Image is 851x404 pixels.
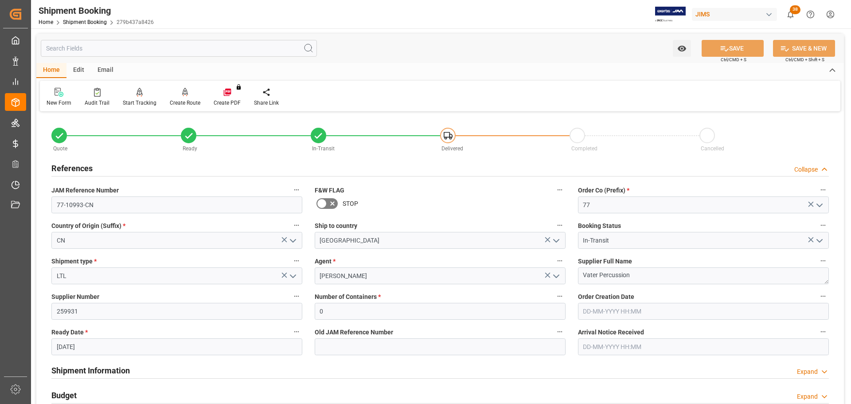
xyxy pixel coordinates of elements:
span: STOP [343,199,358,208]
span: Quote [53,145,67,152]
div: New Form [47,99,71,107]
span: Ready [183,145,197,152]
button: Ready Date * [291,326,302,337]
img: Exertis%20JAM%20-%20Email%20Logo.jpg_1722504956.jpg [655,7,686,22]
div: Email [91,63,120,78]
span: Country of Origin (Suffix) [51,221,125,231]
div: Expand [797,392,818,401]
button: F&W FLAG [554,184,566,196]
span: Ctrl/CMD + S [721,56,746,63]
span: Ctrl/CMD + Shift + S [785,56,824,63]
button: JAM Reference Number [291,184,302,196]
input: DD-MM-YYYY [51,338,302,355]
h2: Budget [51,389,77,401]
button: JIMS [692,6,781,23]
div: Home [36,63,66,78]
button: open menu [673,40,691,57]
span: Completed [571,145,597,152]
div: Expand [797,367,818,377]
button: Order Creation Date [817,290,829,302]
span: Booking Status [578,221,621,231]
button: Order Co (Prefix) * [817,184,829,196]
span: Ship to country [315,221,357,231]
h2: Shipment Information [51,365,130,377]
span: 38 [790,5,800,14]
h2: References [51,162,93,174]
span: Order Creation Date [578,292,634,302]
span: In-Transit [312,145,335,152]
span: Ready Date [51,328,88,337]
span: Supplier Full Name [578,257,632,266]
div: Audit Trail [85,99,109,107]
span: Cancelled [701,145,724,152]
span: Old JAM Reference Number [315,328,393,337]
span: Order Co (Prefix) [578,186,629,195]
span: Supplier Number [51,292,99,302]
button: Booking Status [817,220,829,231]
button: Supplier Number [291,290,302,302]
button: Old JAM Reference Number [554,326,566,337]
button: Shipment type * [291,255,302,267]
span: Number of Containers [315,292,381,302]
div: Start Tracking [123,99,156,107]
a: Home [39,19,53,25]
button: open menu [812,234,825,247]
span: Agent [315,257,336,266]
span: Shipment type [51,257,97,266]
button: Help Center [800,4,820,24]
div: Share Link [254,99,279,107]
button: SAVE [702,40,764,57]
button: Country of Origin (Suffix) * [291,220,302,231]
button: Ship to country [554,220,566,231]
input: DD-MM-YYYY HH:MM [578,338,829,355]
a: Shipment Booking [63,19,107,25]
button: open menu [285,234,299,247]
input: DD-MM-YYYY HH:MM [578,303,829,320]
button: Agent * [554,255,566,267]
button: SAVE & NEW [773,40,835,57]
button: open menu [549,269,562,283]
span: JAM Reference Number [51,186,119,195]
div: Edit [66,63,91,78]
span: F&W FLAG [315,186,344,195]
div: Collapse [794,165,818,174]
button: show 38 new notifications [781,4,800,24]
span: Arrival Notice Received [578,328,644,337]
button: Number of Containers * [554,290,566,302]
div: Shipment Booking [39,4,154,17]
button: Supplier Full Name [817,255,829,267]
textarea: Vater Percussion [578,267,829,284]
input: Type to search/select [51,232,302,249]
span: Delivered [441,145,463,152]
button: Arrival Notice Received [817,326,829,337]
div: Create Route [170,99,200,107]
button: open menu [285,269,299,283]
input: Search Fields [41,40,317,57]
div: JIMS [692,8,777,21]
button: open menu [812,198,825,212]
button: open menu [549,234,562,247]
